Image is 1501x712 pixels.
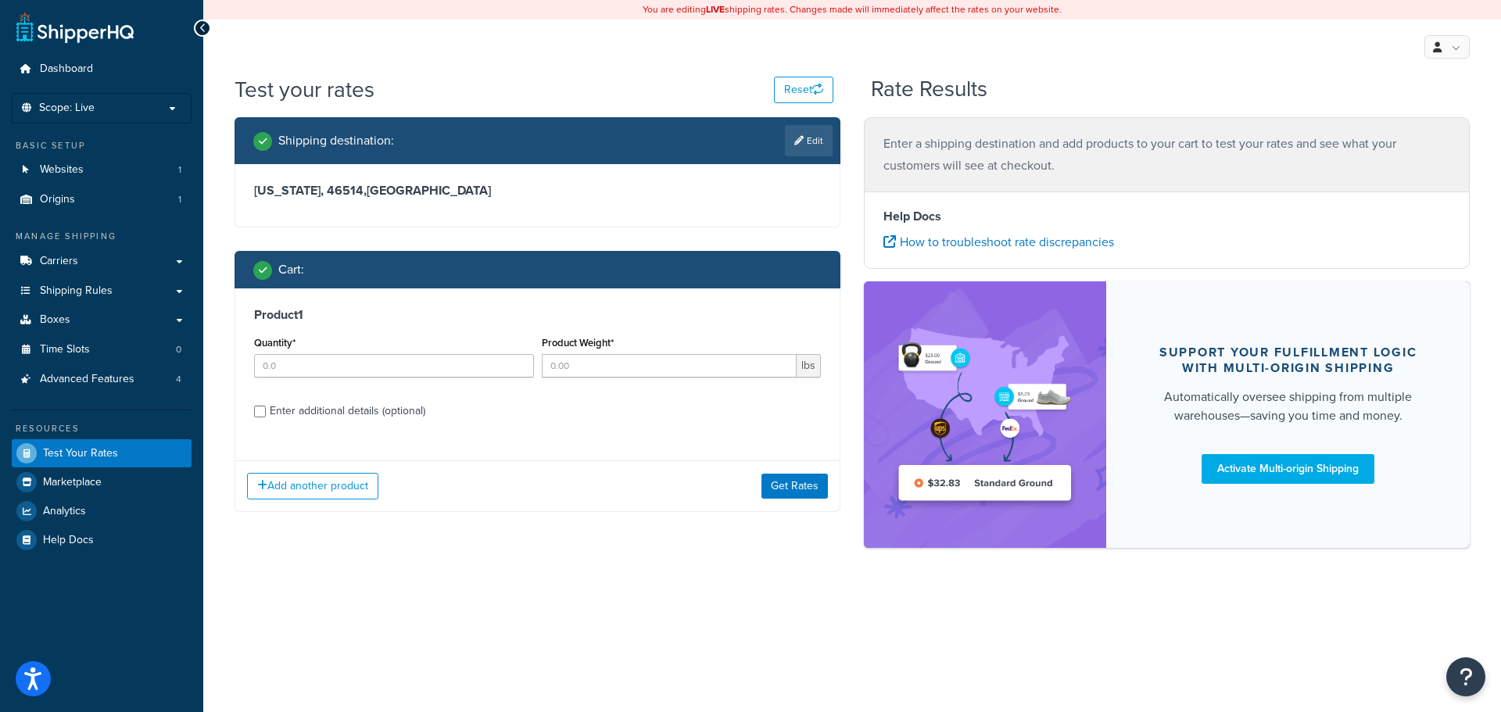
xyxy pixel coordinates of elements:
a: How to troubleshoot rate discrepancies [883,233,1114,251]
span: Dashboard [40,63,93,76]
a: Help Docs [12,526,192,554]
span: Marketplace [43,476,102,489]
input: Enter additional details (optional) [254,406,266,417]
span: 4 [176,373,181,386]
span: Advanced Features [40,373,134,386]
div: Manage Shipping [12,230,192,243]
div: Automatically oversee shipping from multiple warehouses—saving you time and money. [1144,388,1432,425]
h3: [US_STATE], 46514 , [GEOGRAPHIC_DATA] [254,183,821,199]
div: Resources [12,422,192,435]
label: Quantity* [254,337,296,349]
span: Analytics [43,505,86,518]
div: Basic Setup [12,139,192,152]
span: Scope: Live [39,102,95,115]
a: Carriers [12,247,192,276]
a: Time Slots0 [12,335,192,364]
input: 0.00 [542,354,797,377]
li: Advanced Features [12,365,192,394]
a: Dashboard [12,55,192,84]
input: 0.0 [254,354,534,377]
a: Origins1 [12,185,192,214]
a: Edit [785,125,833,156]
span: Boxes [40,313,70,327]
span: Shipping Rules [40,284,113,298]
a: Advanced Features4 [12,365,192,394]
span: 1 [178,193,181,206]
h1: Test your rates [235,74,374,105]
label: Product Weight* [542,337,614,349]
span: Test Your Rates [43,447,118,460]
a: Websites1 [12,156,192,184]
button: Get Rates [761,474,828,499]
li: Time Slots [12,335,192,364]
button: Open Resource Center [1446,657,1485,696]
span: 1 [178,163,181,177]
img: feature-image-multi-779b37daa2fb478c5b534a03f0c357f902ad2e054c7db8ba6a19ddeff452a1b8.png [887,305,1083,524]
span: Origins [40,193,75,206]
h2: Rate Results [871,77,987,102]
h4: Help Docs [883,207,1450,226]
button: Reset [774,77,833,103]
a: Test Your Rates [12,439,192,467]
h2: Cart : [278,263,304,277]
a: Boxes [12,306,192,335]
a: Marketplace [12,468,192,496]
li: Websites [12,156,192,184]
p: Enter a shipping destination and add products to your cart to test your rates and see what your c... [883,133,1450,177]
span: lbs [797,354,821,377]
div: Support your fulfillment logic with Multi-origin shipping [1144,345,1432,376]
a: Analytics [12,497,192,525]
h2: Shipping destination : [278,134,394,148]
span: 0 [176,343,181,356]
span: Websites [40,163,84,177]
button: Add another product [247,473,378,499]
li: Origins [12,185,192,214]
div: Enter additional details (optional) [270,400,425,422]
a: Shipping Rules [12,277,192,306]
span: Time Slots [40,343,90,356]
span: Help Docs [43,534,94,547]
h3: Product 1 [254,307,821,323]
b: LIVE [706,2,725,16]
a: Activate Multi-origin Shipping [1202,454,1374,484]
span: Carriers [40,255,78,268]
